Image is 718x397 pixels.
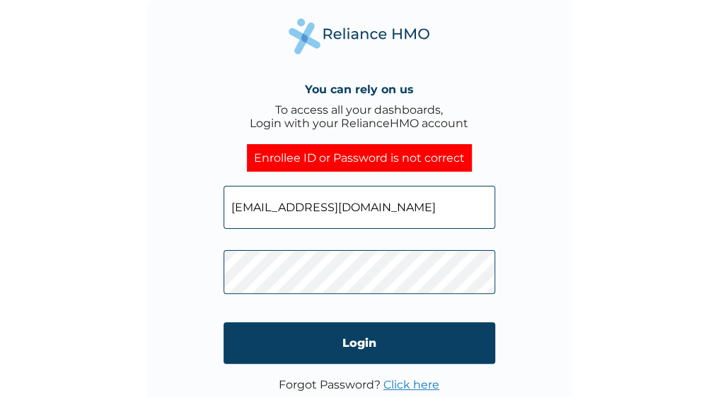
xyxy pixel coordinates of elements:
[224,322,495,364] input: Login
[279,378,439,391] p: Forgot Password?
[289,18,430,54] img: Reliance Health's Logo
[383,378,439,391] a: Click here
[305,83,414,96] h4: You can rely on us
[250,103,468,130] div: To access all your dashboards, Login with your RelianceHMO account
[224,186,495,229] input: Email address or HMO ID
[247,144,472,172] div: Enrollee ID or Password is not correct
